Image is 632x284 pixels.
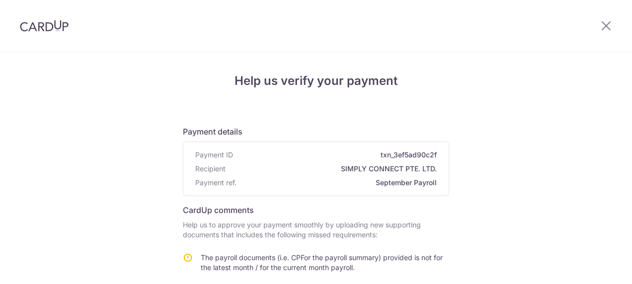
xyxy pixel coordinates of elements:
[183,72,449,90] h4: Help us verify your payment
[195,178,237,188] span: Payment ref.
[195,164,226,174] span: Recipient
[183,126,449,138] h6: Payment details
[230,164,437,174] span: SIMPLY CONNECT PTE. LTD.
[240,178,437,188] span: September Payroll
[237,150,437,160] span: txn_3ef5ad90c2f
[183,220,449,240] p: Help us to approve your payment smoothly by uploading new supporting documents that includes the ...
[183,204,449,216] h6: CardUp comments
[20,20,69,32] img: CardUp
[201,253,443,272] span: The payroll documents (i.e. CPFor the payroll summary) provided is not for the latest month / for...
[195,150,233,160] span: Payment ID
